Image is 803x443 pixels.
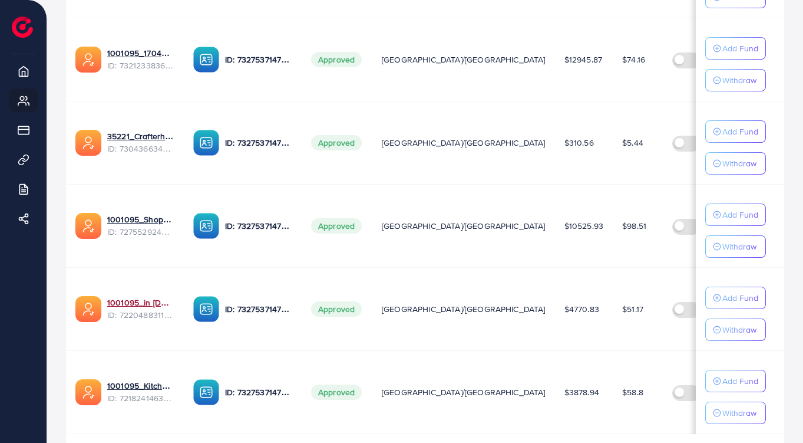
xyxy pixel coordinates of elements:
[705,370,766,392] button: Add Fund
[705,287,766,309] button: Add Fund
[382,54,546,65] span: [GEOGRAPHIC_DATA]/[GEOGRAPHIC_DATA]
[75,130,101,156] img: ic-ads-acc.e4c84228.svg
[622,220,646,232] span: $98.51
[311,385,362,400] span: Approved
[12,17,33,38] img: logo
[753,390,794,434] iframe: Chat
[622,137,643,149] span: $5.44
[722,208,758,222] p: Add Fund
[722,239,756,254] p: Withdraw
[705,152,766,175] button: Withdraw
[705,402,766,424] button: Withdraw
[107,309,174,321] span: ID: 7220488311670947841
[107,297,174,309] a: 1001095_in [DOMAIN_NAME]_1681150971525
[722,41,758,55] p: Add Fund
[722,323,756,337] p: Withdraw
[311,301,362,317] span: Approved
[705,319,766,341] button: Withdraw
[722,291,758,305] p: Add Fund
[75,213,101,239] img: ic-ads-acc.e4c84228.svg
[75,296,101,322] img: ic-ads-acc.e4c84228.svg
[193,296,219,322] img: ic-ba-acc.ded83a64.svg
[107,380,174,404] div: <span class='underline'>1001095_Kitchenlyst_1680641549988</span></br>7218241463522476034
[225,302,292,316] p: ID: 7327537147282571265
[382,137,546,149] span: [GEOGRAPHIC_DATA]/[GEOGRAPHIC_DATA]
[722,73,756,87] p: Withdraw
[75,47,101,73] img: ic-ads-acc.e4c84228.svg
[564,303,599,315] span: $4770.83
[564,137,594,149] span: $310.56
[311,135,362,150] span: Approved
[107,392,174,404] span: ID: 7218241463522476034
[107,143,174,155] span: ID: 7304366343393296385
[225,52,292,67] p: ID: 7327537147282571265
[193,47,219,73] img: ic-ba-acc.ded83a64.svg
[705,235,766,258] button: Withdraw
[107,214,174,225] a: 1001095_Shopping Center
[622,303,643,315] span: $51.17
[705,69,766,91] button: Withdraw
[75,379,101,405] img: ic-ads-acc.e4c84228.svg
[382,303,546,315] span: [GEOGRAPHIC_DATA]/[GEOGRAPHIC_DATA]
[564,54,602,65] span: $12945.87
[382,386,546,398] span: [GEOGRAPHIC_DATA]/[GEOGRAPHIC_DATA]
[193,213,219,239] img: ic-ba-acc.ded83a64.svg
[107,214,174,238] div: <span class='underline'>1001095_Shopping Center</span></br>7275529244510306305
[107,47,174,71] div: <span class='underline'>1001095_1704607619722</span></br>7321233836078252033
[311,52,362,67] span: Approved
[311,218,362,234] span: Approved
[722,156,756,170] p: Withdraw
[705,37,766,60] button: Add Fund
[225,136,292,150] p: ID: 7327537147282571265
[107,297,174,321] div: <span class='underline'>1001095_in vogue.pk_1681150971525</span></br>7220488311670947841
[107,130,174,155] div: <span class='underline'>35221_Crafterhide ad_1700680330947</span></br>7304366343393296385
[107,226,174,238] span: ID: 7275529244510306305
[622,54,645,65] span: $74.16
[193,130,219,156] img: ic-ba-acc.ded83a64.svg
[622,386,643,398] span: $58.8
[722,374,758,388] p: Add Fund
[193,379,219,405] img: ic-ba-acc.ded83a64.svg
[225,219,292,233] p: ID: 7327537147282571265
[722,124,758,139] p: Add Fund
[107,130,174,142] a: 35221_Crafterhide ad_1700680330947
[225,385,292,399] p: ID: 7327537147282571265
[107,60,174,71] span: ID: 7321233836078252033
[705,204,766,226] button: Add Fund
[564,386,599,398] span: $3878.94
[107,380,174,392] a: 1001095_Kitchenlyst_1680641549988
[722,406,756,420] p: Withdraw
[564,220,603,232] span: $10525.93
[705,120,766,143] button: Add Fund
[382,220,546,232] span: [GEOGRAPHIC_DATA]/[GEOGRAPHIC_DATA]
[107,47,174,59] a: 1001095_1704607619722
